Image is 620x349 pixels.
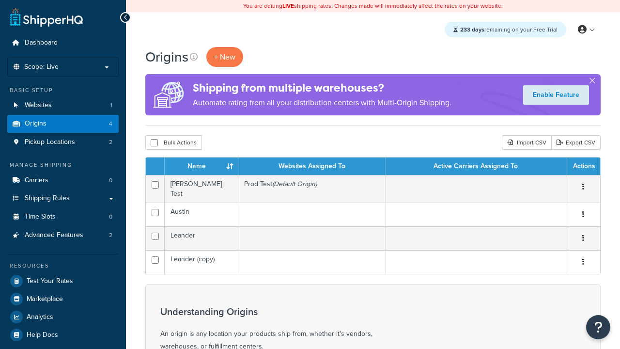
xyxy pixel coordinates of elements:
h4: Shipping from multiple warehouses? [193,80,451,96]
h3: Understanding Origins [160,306,403,317]
span: Test Your Rates [27,277,73,286]
b: LIVE [282,1,294,10]
div: Basic Setup [7,86,119,95]
a: Time Slots 0 [7,208,119,226]
a: Carriers 0 [7,172,119,190]
span: 4 [109,120,112,128]
a: Advanced Features 2 [7,226,119,244]
span: Pickup Locations [25,138,75,146]
div: Manage Shipping [7,161,119,169]
i: (Default Origin) [272,179,317,189]
span: 0 [109,213,112,221]
span: Help Docs [27,331,58,339]
li: Origins [7,115,119,133]
a: Origins 4 [7,115,119,133]
span: Marketplace [27,295,63,303]
th: Name : activate to sort column ascending [165,158,238,175]
li: Advanced Features [7,226,119,244]
span: Origins [25,120,46,128]
strong: 233 days [460,25,484,34]
span: Shipping Rules [25,194,70,203]
button: Bulk Actions [145,135,202,150]
a: Analytics [7,308,119,326]
span: 0 [109,176,112,185]
span: 2 [109,231,112,239]
li: Pickup Locations [7,133,119,151]
th: Websites Assigned To [238,158,386,175]
span: 1 [110,101,112,110]
span: Time Slots [25,213,56,221]
li: Time Slots [7,208,119,226]
p: Automate rating from all your distribution centers with Multi-Origin Shipping. [193,96,451,110]
a: ShipperHQ Home [10,7,83,27]
a: Help Docs [7,326,119,344]
a: Dashboard [7,34,119,52]
li: Carriers [7,172,119,190]
h1: Origins [145,48,188,66]
td: Prod Test [238,175,386,203]
span: Scope: Live [24,63,59,71]
span: + New [214,51,235,63]
a: Shipping Rules [7,190,119,207]
td: Leander [165,226,238,250]
span: Analytics [27,313,53,321]
th: Active Carriers Assigned To [386,158,566,175]
a: Websites 1 [7,96,119,114]
button: Open Resource Center [586,315,610,339]
td: Leander (copy) [165,250,238,274]
span: 2 [109,138,112,146]
a: Pickup Locations 2 [7,133,119,151]
div: Resources [7,262,119,270]
img: ad-origins-multi-dfa493678c5a35abed25fd24b4b8a3fa3505936ce257c16c00bdefe2f3200be3.png [145,74,193,115]
span: Advanced Features [25,231,83,239]
a: Test Your Rates [7,272,119,290]
th: Actions [566,158,600,175]
a: Marketplace [7,290,119,308]
div: remaining on your Free Trial [445,22,566,37]
a: + New [206,47,243,67]
li: Websites [7,96,119,114]
div: Import CSV [502,135,551,150]
td: Austin [165,203,238,226]
span: Websites [25,101,52,110]
a: Enable Feature [523,85,589,105]
span: Carriers [25,176,48,185]
td: [PERSON_NAME] Test [165,175,238,203]
a: Export CSV [551,135,601,150]
span: Dashboard [25,39,58,47]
